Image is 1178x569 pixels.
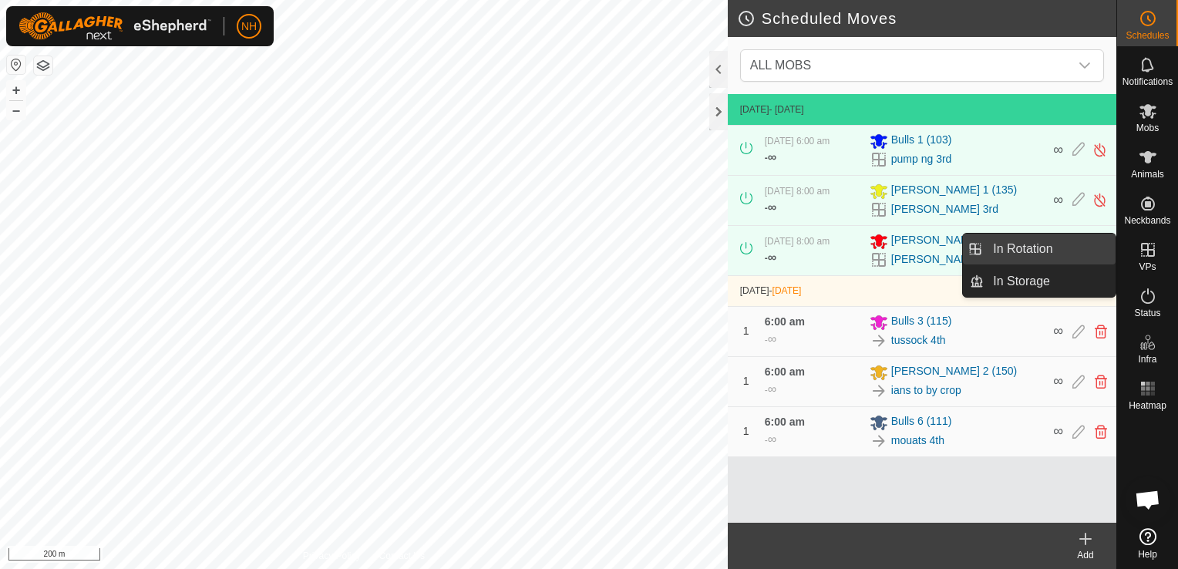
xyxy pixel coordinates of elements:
span: Bulls 1 (103) [891,132,952,150]
span: ∞ [768,251,776,264]
span: VPs [1139,262,1156,271]
a: pump ng 3rd [891,151,952,167]
span: Schedules [1126,31,1169,40]
span: In Rotation [993,240,1052,258]
span: ∞ [1053,323,1063,338]
a: ians to by crop [891,382,961,399]
span: Neckbands [1124,216,1170,225]
span: 1 [743,375,749,387]
span: ∞ [768,433,776,446]
span: [DATE] [740,285,769,296]
a: mouats 4th [891,433,944,449]
span: [DATE] [772,285,802,296]
span: - [DATE] [769,104,804,115]
span: ∞ [768,150,776,163]
span: Infra [1138,355,1156,364]
img: To [870,382,888,400]
button: + [7,81,25,99]
img: Turn off schedule move [1092,142,1107,158]
span: ∞ [768,200,776,214]
span: 6:00 am [765,416,805,428]
span: ∞ [1053,142,1063,157]
a: In Rotation [984,234,1116,264]
span: ∞ [768,332,776,345]
span: Bulls 3 (115) [891,313,952,332]
div: - [765,430,776,449]
a: Help [1117,522,1178,565]
span: ∞ [1053,423,1063,439]
span: [PERSON_NAME] 2 (150) [891,363,1017,382]
a: Open chat [1125,476,1171,523]
img: Turn off schedule move [1092,192,1107,208]
span: Help [1138,550,1157,559]
span: ∞ [768,382,776,396]
button: Map Layers [34,56,52,75]
span: 1 [743,325,749,337]
div: - [765,148,776,167]
div: - [765,330,776,348]
li: In Rotation [963,234,1116,264]
img: Gallagher Logo [19,12,211,40]
span: 6:00 am [765,315,805,328]
span: [PERSON_NAME] 1 (135) [891,182,1017,200]
button: Reset Map [7,56,25,74]
span: Bulls 6 (111) [891,413,952,432]
span: Status [1134,308,1160,318]
span: [DATE] 6:00 am [765,136,830,146]
span: ALL MOBS [744,50,1069,81]
div: - [765,248,776,267]
span: ∞ [1053,373,1063,389]
span: ∞ [1053,192,1063,207]
li: In Storage [963,266,1116,297]
a: [PERSON_NAME] 3rd [891,201,998,217]
h2: Scheduled Moves [737,9,1116,28]
span: 6:00 am [765,365,805,378]
span: Mobs [1136,123,1159,133]
span: [DATE] 8:00 am [765,186,830,197]
span: ALL MOBS [750,59,811,72]
a: Contact Us [379,549,425,563]
span: 1 [743,425,749,437]
a: [PERSON_NAME] 1 - 8 BF 7 [891,251,1031,268]
div: dropdown trigger [1069,50,1100,81]
span: [DATE] 8:00 am [765,236,830,247]
span: Notifications [1122,77,1173,86]
span: Heatmap [1129,401,1166,410]
img: To [870,432,888,450]
span: [PERSON_NAME] Block (104) [891,232,1038,251]
span: Animals [1131,170,1164,179]
a: Privacy Policy [303,549,361,563]
span: NH [241,19,257,35]
span: - [769,285,802,296]
img: To [870,332,888,350]
div: - [765,198,776,217]
a: In Storage [984,266,1116,297]
span: In Storage [993,272,1050,291]
button: – [7,101,25,120]
div: - [765,380,776,399]
span: [DATE] [740,104,769,115]
a: tussock 4th [891,332,946,348]
div: Add [1055,548,1116,562]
